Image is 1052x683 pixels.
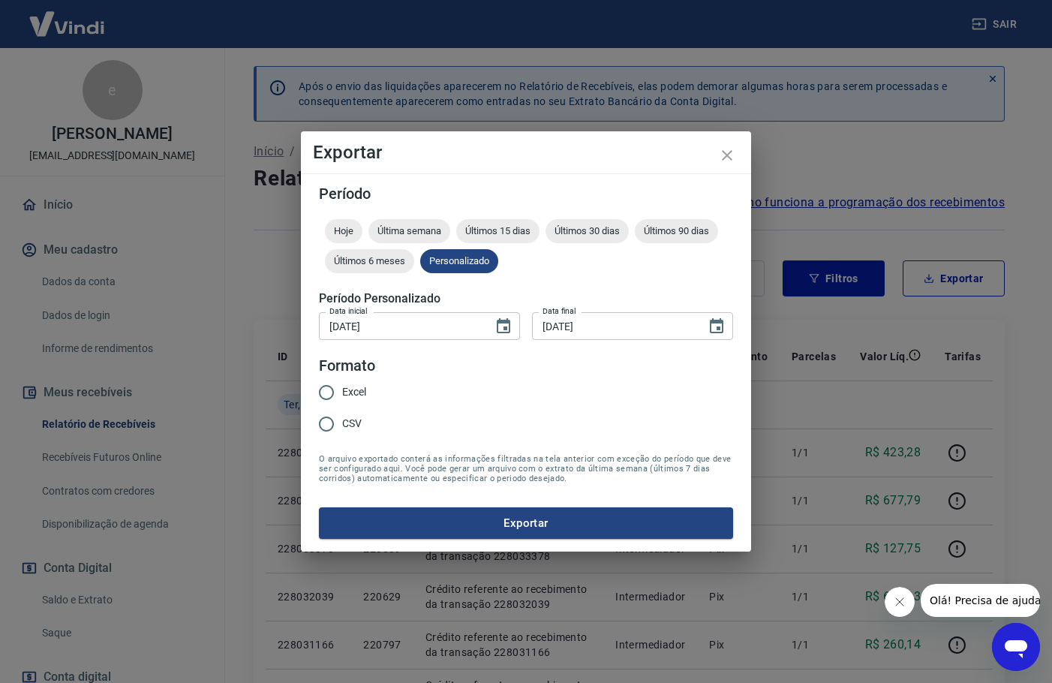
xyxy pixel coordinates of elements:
[543,305,576,317] label: Data final
[325,219,362,243] div: Hoje
[456,219,540,243] div: Últimos 15 dias
[319,507,733,539] button: Exportar
[420,255,498,266] span: Personalizado
[319,312,482,340] input: DD/MM/YYYY
[319,291,733,306] h5: Período Personalizado
[885,587,915,617] iframe: Fechar mensagem
[992,623,1040,671] iframe: Botão para abrir a janela de mensagens
[921,584,1040,617] iframe: Mensagem da empresa
[702,311,732,341] button: Choose date, selected date is 16 de set de 2025
[456,225,540,236] span: Últimos 15 dias
[368,219,450,243] div: Última semana
[342,416,362,432] span: CSV
[325,249,414,273] div: Últimos 6 meses
[325,225,362,236] span: Hoje
[319,186,733,201] h5: Período
[635,219,718,243] div: Últimos 90 dias
[368,225,450,236] span: Última semana
[329,305,368,317] label: Data inicial
[546,225,629,236] span: Últimos 30 dias
[709,137,745,173] button: close
[488,311,518,341] button: Choose date, selected date is 16 de set de 2025
[635,225,718,236] span: Últimos 90 dias
[532,312,696,340] input: DD/MM/YYYY
[9,11,126,23] span: Olá! Precisa de ajuda?
[342,384,366,400] span: Excel
[319,355,375,377] legend: Formato
[546,219,629,243] div: Últimos 30 dias
[319,454,733,483] span: O arquivo exportado conterá as informações filtradas na tela anterior com exceção do período que ...
[325,255,414,266] span: Últimos 6 meses
[420,249,498,273] div: Personalizado
[313,143,739,161] h4: Exportar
